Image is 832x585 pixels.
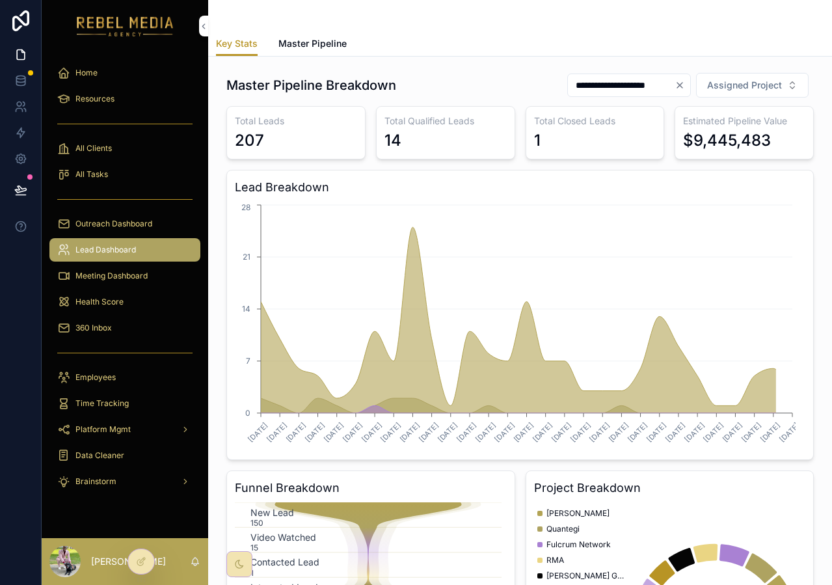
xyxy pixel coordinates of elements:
span: [PERSON_NAME] Group LLC [546,571,624,581]
text: [DATE] [246,420,269,444]
text: Video Watched [250,532,316,543]
h3: Total Closed Leads [534,115,656,128]
p: [PERSON_NAME] [91,555,166,568]
a: All Clients [49,137,200,160]
h3: Total Leads [235,115,357,128]
div: 1 [534,130,541,151]
h3: Total Qualified Leads [384,115,507,128]
a: Master Pipeline [278,32,347,58]
span: Health Score [75,297,124,307]
span: Meeting Dashboard [75,271,148,281]
text: [DATE] [360,420,383,444]
span: Quantegi [546,524,580,534]
tspan: 7 [246,356,250,366]
a: Home [49,61,200,85]
h3: Lead Breakdown [235,178,805,197]
text: [DATE] [721,420,744,444]
text: 150 [250,518,263,528]
a: Meeting Dashboard [49,264,200,288]
div: chart [235,202,805,452]
text: [DATE] [455,420,478,444]
a: Employees [49,366,200,389]
text: [DATE] [740,420,763,444]
text: [DATE] [702,420,725,444]
div: $9,445,483 [683,130,771,151]
text: [DATE] [284,420,308,444]
span: 360 Inbox [75,323,112,333]
text: Contacted Lead [250,556,319,567]
a: Data Cleaner [49,444,200,467]
span: Home [75,68,98,78]
text: [DATE] [588,420,611,444]
text: 1 [250,568,254,578]
span: Assigned Project [707,79,782,92]
span: Platform Mgmt [75,424,131,435]
text: [DATE] [664,420,687,444]
a: Time Tracking [49,392,200,415]
a: 360 Inbox [49,316,200,340]
div: scrollable content [42,52,208,510]
span: All Tasks [75,169,108,180]
text: [DATE] [645,420,668,444]
a: Resources [49,87,200,111]
tspan: 21 [243,252,250,262]
a: Key Stats [216,32,258,57]
text: [DATE] [436,420,459,444]
text: [DATE] [777,420,801,444]
span: Outreach Dashboard [75,219,152,229]
text: [DATE] [303,420,327,444]
text: New Lead [250,507,294,518]
a: Lead Dashboard [49,238,200,262]
text: [DATE] [379,420,403,444]
h3: Project Breakdown [534,479,806,497]
span: RMA [546,555,564,565]
span: Resources [75,94,114,104]
span: Master Pipeline [278,37,347,50]
button: Select Button [696,73,809,98]
text: [DATE] [531,420,554,444]
tspan: 0 [245,408,250,418]
a: Health Score [49,290,200,314]
text: [DATE] [758,420,782,444]
text: [DATE] [398,420,422,444]
a: All Tasks [49,163,200,186]
img: App logo [77,16,174,36]
text: [DATE] [682,420,706,444]
span: Data Cleaner [75,450,124,461]
text: [DATE] [550,420,573,444]
div: 207 [235,130,264,151]
text: [DATE] [607,420,630,444]
text: [DATE] [493,420,517,444]
a: Brainstorm [49,470,200,493]
h1: Master Pipeline Breakdown [226,76,396,94]
span: Time Tracking [75,398,129,409]
a: Platform Mgmt [49,418,200,441]
span: All Clients [75,143,112,154]
text: [DATE] [474,420,498,444]
text: [DATE] [626,420,649,444]
span: Fulcrum Network [546,539,611,550]
span: Employees [75,372,116,383]
span: Lead Dashboard [75,245,136,255]
text: [DATE] [569,420,592,444]
text: [DATE] [341,420,364,444]
h3: Estimated Pipeline Value [683,115,805,128]
span: Brainstorm [75,476,116,487]
span: [PERSON_NAME] [546,508,610,519]
text: [DATE] [417,420,440,444]
button: Clear [675,80,690,90]
tspan: 28 [241,202,250,212]
a: Outreach Dashboard [49,212,200,236]
text: [DATE] [265,420,289,444]
div: 14 [384,130,401,151]
text: 15 [250,543,258,552]
text: [DATE] [322,420,345,444]
text: [DATE] [512,420,535,444]
h3: Funnel Breakdown [235,479,507,497]
tspan: 14 [242,304,250,314]
span: Key Stats [216,37,258,50]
